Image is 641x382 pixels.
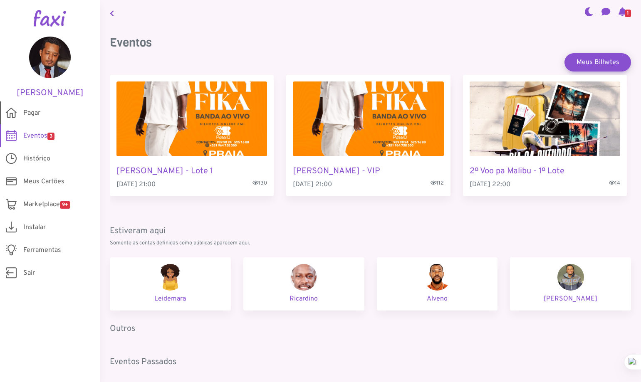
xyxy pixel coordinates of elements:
span: Instalar [23,222,46,232]
img: Alveno [424,264,450,291]
a: TONY FIKA - Lote 1 [PERSON_NAME] - Lote 1 [DATE] 21:00130 [110,75,274,196]
div: 3 / 3 [463,75,627,196]
div: 2 / 3 [286,75,450,196]
span: Pagar [23,108,40,118]
img: Ricardino [290,264,317,291]
span: 112 [431,180,444,187]
img: Assis Ferreira [557,264,584,291]
p: Alveno [384,294,491,304]
a: Alveno Alveno [377,257,498,311]
p: Ricardino [250,294,358,304]
span: 3 [47,133,54,140]
span: Meus Cartões [23,177,64,187]
img: TONY FIKA - Lote 1 [116,81,267,156]
h5: 2º Voo pa Malibu - 1º Lote [470,166,620,176]
p: Leidemara [116,294,224,304]
h5: [PERSON_NAME] - VIP [293,166,443,176]
a: TONY FIKA - VIP [PERSON_NAME] - VIP [DATE] 21:00112 [286,75,450,196]
img: TONY FIKA - VIP [293,81,443,156]
a: Meus Bilhetes [564,53,631,71]
h5: Outros [110,324,631,334]
h5: Estiveram aqui [110,226,631,236]
h3: Eventos [110,36,631,50]
p: [DATE] 22:00 [470,180,620,190]
a: Leidemara Leidemara [110,257,231,311]
span: 130 [252,180,267,187]
p: Somente as contas definidas como públicas aparecem aqui. [110,239,631,247]
a: Ricardino Ricardino [243,257,364,311]
img: Leidemara [157,264,183,291]
p: [DATE] 21:00 [116,180,267,190]
span: 9+ [60,201,70,209]
div: 1 / 3 [110,75,274,196]
span: Ferramentas [23,245,61,255]
p: [PERSON_NAME] [517,294,624,304]
span: Eventos [23,131,54,141]
span: 1 [625,10,631,17]
span: Histórico [23,154,50,164]
a: Assis Ferreira [PERSON_NAME] [510,257,631,311]
a: [PERSON_NAME] [12,37,87,98]
h5: [PERSON_NAME] [12,88,87,98]
h5: Eventos Passados [110,357,631,367]
p: [DATE] 21:00 [293,180,443,190]
span: Marketplace [23,200,70,209]
img: 2º Voo pa Malibu - 1º Lote [470,81,620,156]
h5: [PERSON_NAME] - Lote 1 [116,166,267,176]
span: Sair [23,268,35,278]
span: 14 [609,180,620,187]
a: 2º Voo pa Malibu - 1º Lote 2º Voo pa Malibu - 1º Lote [DATE] 22:0014 [463,75,627,196]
